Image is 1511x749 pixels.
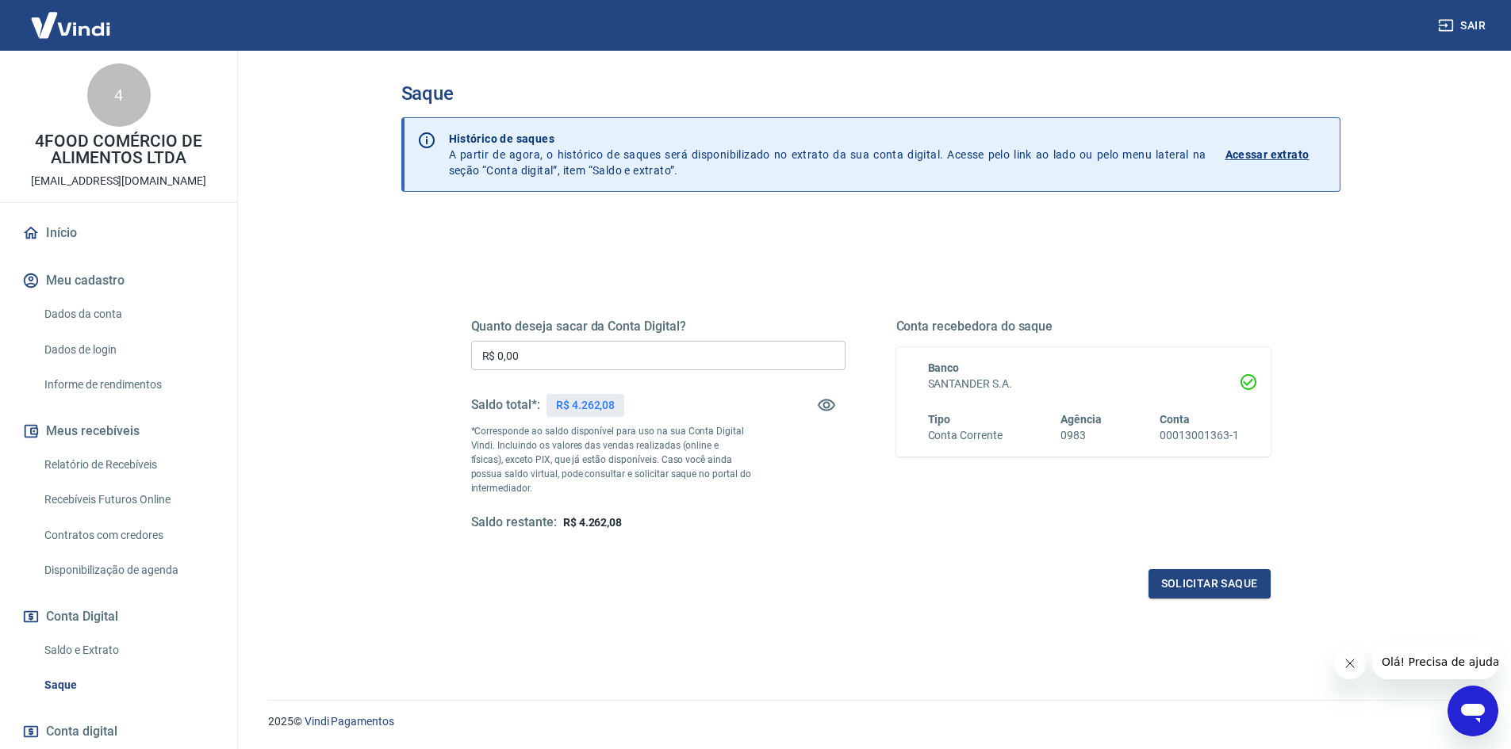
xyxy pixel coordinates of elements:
[31,173,206,189] p: [EMAIL_ADDRESS][DOMAIN_NAME]
[10,11,133,24] span: Olá! Precisa de ajuda?
[38,554,218,587] a: Disponibilização de agenda
[38,669,218,701] a: Saque
[305,715,394,728] a: Vindi Pagamentos
[471,424,752,495] p: *Corresponde ao saldo disponível para uso na sua Conta Digital Vindi. Incluindo os valores das ve...
[38,369,218,401] a: Informe de rendimentos
[38,634,218,667] a: Saldo e Extrato
[87,63,151,127] div: 4
[19,414,218,449] button: Meus recebíveis
[449,131,1206,178] p: A partir de agora, o histórico de saques será disponibilizado no extrato da sua conta digital. Ac...
[928,427,1003,444] h6: Conta Corrente
[19,1,122,49] img: Vindi
[19,263,218,298] button: Meu cadastro
[38,519,218,552] a: Contratos com credores
[38,298,218,331] a: Dados da conta
[928,413,951,426] span: Tipo
[38,483,218,516] a: Recebíveis Futuros Online
[1435,11,1492,40] button: Sair
[928,361,960,374] span: Banco
[563,516,622,529] span: R$ 4.262,08
[46,720,117,743] span: Conta digital
[19,714,218,749] a: Conta digital
[928,376,1239,392] h6: SANTANDER S.A.
[1372,644,1498,679] iframe: Mensagem da empresa
[1060,427,1102,444] h6: 0983
[1060,413,1102,426] span: Agência
[471,397,540,413] h5: Saldo total*:
[268,713,1473,730] p: 2025 ©
[19,599,218,634] button: Conta Digital
[556,397,615,414] p: R$ 4.262,08
[896,319,1271,334] h5: Conta recebedora do saque
[471,319,846,334] h5: Quanto deseja sacar da Conta Digital?
[1334,648,1366,679] iframe: Fechar mensagem
[38,334,218,366] a: Dados de login
[1149,569,1271,598] button: Solicitar saque
[1160,413,1190,426] span: Conta
[401,82,1340,105] h3: Saque
[1160,427,1238,444] h6: 00013001363-1
[471,514,557,531] h5: Saldo restante:
[13,133,224,166] p: 4FOOD COMÉRCIO DE ALIMENTOS LTDA
[38,449,218,481] a: Relatório de Recebíveis
[1225,147,1310,162] p: Acessar extrato
[19,216,218,250] a: Início
[1448,686,1498,736] iframe: Botão para abrir a janela de mensagens
[1225,131,1327,178] a: Acessar extrato
[449,131,1206,147] p: Histórico de saques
